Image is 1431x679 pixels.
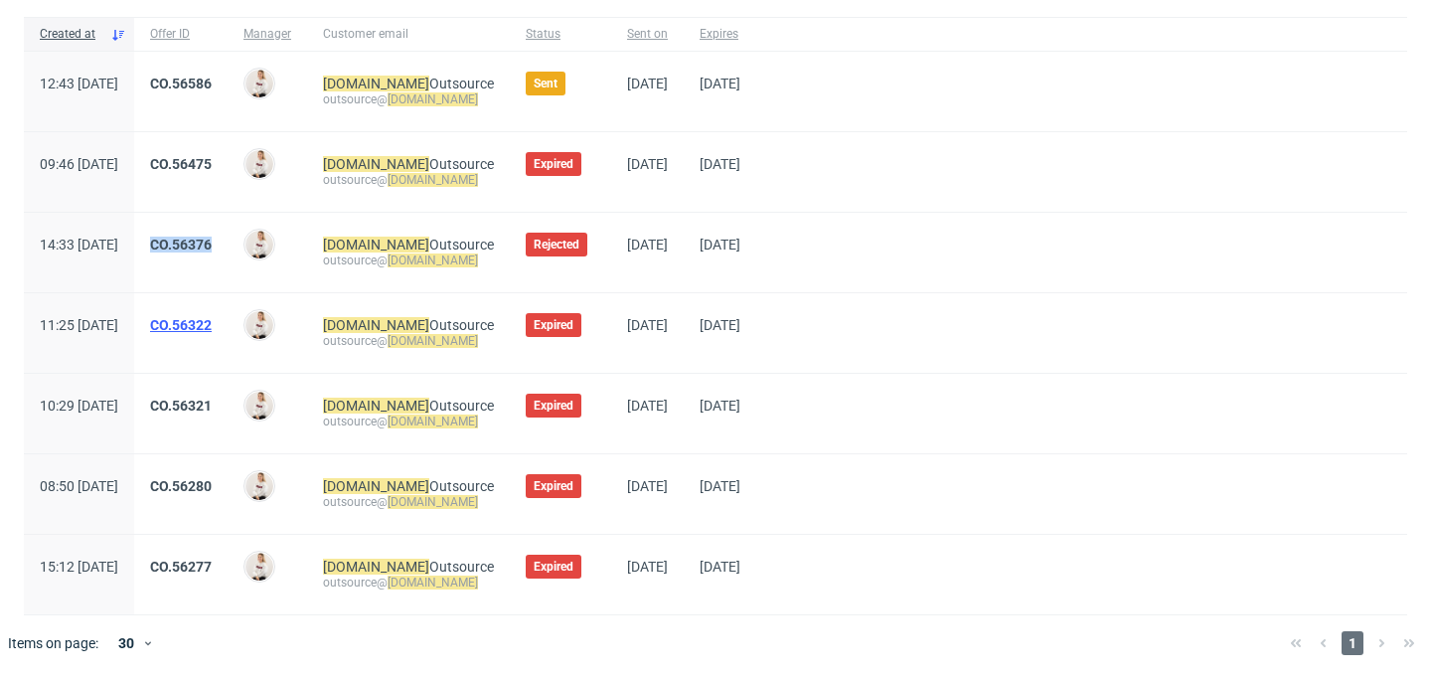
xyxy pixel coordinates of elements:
[1342,631,1363,655] span: 1
[150,317,212,333] a: CO.56322
[40,398,118,414] span: 10:29 [DATE]
[534,478,573,494] span: Expired
[40,76,118,91] span: 12:43 [DATE]
[323,237,429,253] mark: [DOMAIN_NAME]
[388,334,478,348] mark: [DOMAIN_NAME]
[323,26,494,43] span: Customer email
[245,231,273,258] img: Mari Fok
[150,26,212,43] span: Offer ID
[323,478,429,494] mark: [DOMAIN_NAME]
[323,156,429,172] mark: [DOMAIN_NAME]
[323,91,494,107] div: outsource@
[150,478,212,494] a: CO.56280
[534,398,573,414] span: Expired
[323,559,494,575] a: [DOMAIN_NAME]Outsource
[534,156,573,172] span: Expired
[323,333,494,349] div: outsource@
[700,398,740,414] span: [DATE]
[388,254,478,267] mark: [DOMAIN_NAME]
[245,392,273,420] img: Mari Fok
[534,237,579,253] span: Rejected
[526,26,595,43] span: Status
[40,317,118,333] span: 11:25 [DATE]
[323,156,494,172] a: [DOMAIN_NAME]Outsource
[150,559,212,575] a: CO.56277
[627,559,668,575] span: [DATE]
[150,237,212,253] a: CO.56376
[388,173,478,187] mark: [DOMAIN_NAME]
[627,317,668,333] span: [DATE]
[700,26,740,43] span: Expires
[323,76,429,91] mark: [DOMAIN_NAME]
[323,76,494,91] a: [DOMAIN_NAME]Outsource
[323,478,494,494] a: [DOMAIN_NAME]Outsource
[8,633,98,653] span: Items on page:
[323,172,494,188] div: outsource@
[534,317,573,333] span: Expired
[40,559,118,575] span: 15:12 [DATE]
[627,156,668,172] span: [DATE]
[245,150,273,178] img: Mari Fok
[323,559,429,575] mark: [DOMAIN_NAME]
[323,253,494,268] div: outsource@
[627,478,668,494] span: [DATE]
[150,76,212,91] a: CO.56586
[700,478,740,494] span: [DATE]
[700,156,740,172] span: [DATE]
[40,26,102,43] span: Created at
[700,317,740,333] span: [DATE]
[534,76,557,91] span: Sent
[245,70,273,97] img: Mari Fok
[323,317,494,333] a: [DOMAIN_NAME]Outsource
[388,576,478,590] mark: [DOMAIN_NAME]
[323,494,494,510] div: outsource@
[323,575,494,591] div: outsource@
[700,76,740,91] span: [DATE]
[323,398,429,414] mark: [DOMAIN_NAME]
[150,156,212,172] a: CO.56475
[627,398,668,414] span: [DATE]
[40,478,118,494] span: 08:50 [DATE]
[150,398,212,414] a: CO.56321
[243,26,291,43] span: Manager
[627,26,668,43] span: Sent on
[245,472,273,500] img: Mari Fok
[627,237,668,253] span: [DATE]
[106,629,142,657] div: 30
[40,237,118,253] span: 14:33 [DATE]
[323,398,494,414] a: [DOMAIN_NAME]Outsource
[323,237,494,253] a: [DOMAIN_NAME]Outsource
[700,237,740,253] span: [DATE]
[245,553,273,581] img: Mari Fok
[245,311,273,339] img: Mari Fok
[40,156,118,172] span: 09:46 [DATE]
[627,76,668,91] span: [DATE]
[700,559,740,575] span: [DATE]
[388,415,478,428] mark: [DOMAIN_NAME]
[323,414,494,429] div: outsource@
[388,495,478,509] mark: [DOMAIN_NAME]
[534,559,573,575] span: Expired
[323,317,429,333] mark: [DOMAIN_NAME]
[388,92,478,106] mark: [DOMAIN_NAME]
